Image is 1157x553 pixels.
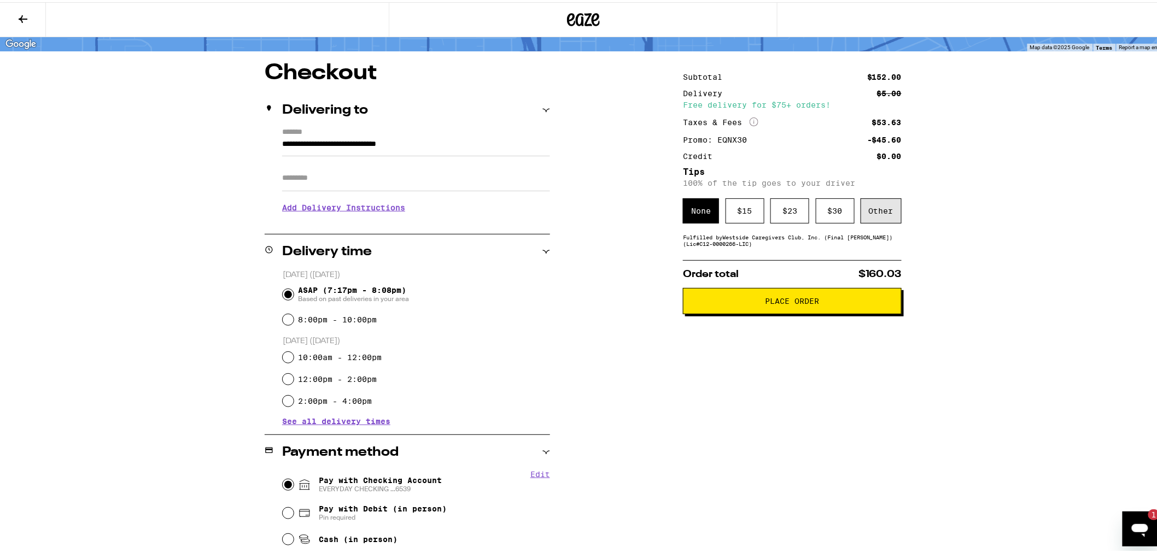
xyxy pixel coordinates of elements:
[530,468,550,476] button: Edit
[683,177,902,185] p: 100% of the tip goes to your driver
[858,267,902,277] span: $160.03
[319,511,447,520] span: Pin required
[683,286,902,312] button: Place Order
[683,267,739,277] span: Order total
[683,99,902,107] div: Free delivery for $75+ orders!
[3,35,39,49] a: Open this area in Google Maps (opens a new window)
[861,196,902,221] div: Other
[3,35,39,49] img: Google
[877,87,902,95] div: $5.00
[726,196,764,221] div: $ 15
[683,87,730,95] div: Delivery
[683,232,902,245] div: Fulfilled by Westside Caregivers Club, Inc. (Final [PERSON_NAME]) (Lic# C12-0000266-LIC )
[867,71,902,79] div: $152.00
[298,373,377,381] label: 12:00pm - 2:00pm
[282,243,372,256] h2: Delivery time
[867,134,902,142] div: -$45.60
[282,102,368,115] h2: Delivering to
[319,533,398,542] span: Cash (in person)
[319,502,447,511] span: Pay with Debit (in person)
[1030,42,1090,48] span: Map data ©2025 Google
[298,351,382,360] label: 10:00am - 12:00pm
[683,196,719,221] div: None
[683,134,755,142] div: Promo: EQNX30
[282,415,390,423] button: See all delivery times
[319,474,442,491] span: Pay with Checking Account
[282,193,550,218] h3: Add Delivery Instructions
[683,71,730,79] div: Subtotal
[816,196,855,221] div: $ 30
[298,313,377,322] label: 8:00pm - 10:00pm
[766,295,820,303] span: Place Order
[683,166,902,174] h5: Tips
[298,395,372,403] label: 2:00pm - 4:00pm
[298,284,409,301] span: ASAP (7:17pm - 8:08pm)
[872,116,902,124] div: $53.63
[319,483,442,491] span: EVERYDAY CHECKING ...6539
[265,60,550,82] h1: Checkout
[877,150,902,158] div: $0.00
[282,444,399,457] h2: Payment method
[283,334,550,344] p: [DATE] ([DATE])
[683,150,720,158] div: Credit
[683,115,758,125] div: Taxes & Fees
[283,268,550,278] p: [DATE] ([DATE])
[1096,42,1113,49] a: Terms
[298,292,409,301] span: Based on past deliveries in your area
[770,196,809,221] div: $ 23
[282,218,550,227] p: We'll contact you at [PHONE_NUMBER] when we arrive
